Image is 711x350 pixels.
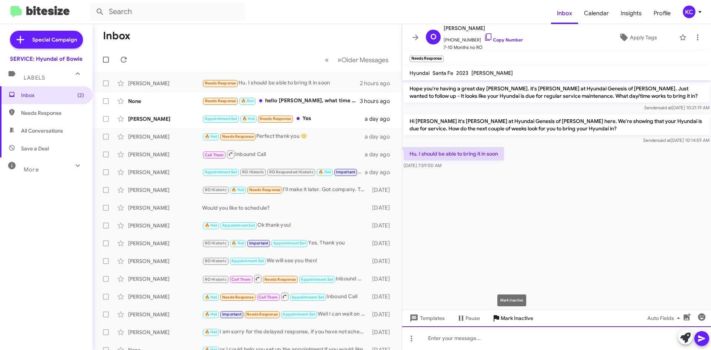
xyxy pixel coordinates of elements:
span: Pause [465,311,480,325]
span: 🔥 Hot [242,116,255,121]
span: 🔥 Hot [205,330,217,334]
div: [PERSON_NAME] [128,329,202,336]
span: » [337,55,341,64]
button: Templates [402,311,451,325]
span: Important [336,170,355,174]
button: KC [677,6,703,18]
span: RO Historic [205,259,227,263]
span: Apply Tags [630,31,657,44]
span: 🔥 Hot [318,170,331,174]
span: Hyundai [410,70,430,76]
div: [PERSON_NAME] [128,204,202,211]
span: Needs Response [246,312,278,317]
span: Needs Response [264,277,296,282]
div: [PERSON_NAME] [128,257,202,265]
div: [DATE] [368,222,396,229]
span: « [325,55,329,64]
span: Call Them [231,277,251,282]
span: All Conversations [21,127,63,134]
span: Insights [615,3,648,24]
div: Not a problem! I switched your appointment to [DATE] 9:30 am, [202,168,365,176]
div: Inbound Call [202,292,368,301]
div: [PERSON_NAME] [128,222,202,229]
span: Appointment Set [231,259,264,263]
span: Appointment Set [301,277,333,282]
span: More [24,166,39,173]
div: Yes. Thank you [202,239,368,247]
h1: Inbox [103,30,130,42]
button: Apply Tags [600,31,675,44]
div: [PERSON_NAME] [128,311,202,318]
span: 🔥 Hot [205,312,217,317]
span: said at [659,105,672,110]
small: Needs Response [410,56,444,62]
p: Hu. I should be able to bring it in soon [404,147,504,160]
span: Santa Fe [433,70,453,76]
span: RO Historic [205,241,227,246]
span: Auto Fields [647,311,683,325]
span: Important [222,312,241,317]
span: Needs Response [205,81,236,86]
div: [PERSON_NAME] [128,115,202,123]
div: I'll make it later. Got company. Tks. [202,186,368,194]
span: Save a Deal [21,145,49,152]
span: 7-10 Months no RO [444,44,523,51]
div: None [128,97,202,105]
span: Sender [DATE] 10:14:59 AM [643,137,710,143]
div: hello [PERSON_NAME], what time are available early in the morning the week of the 15th? [202,97,360,105]
span: Needs Response [21,109,84,117]
div: [DATE] [368,329,396,336]
div: Inbound Call [202,150,365,159]
span: 🔥 Hot [231,241,244,246]
button: Mark Inactive [486,311,539,325]
span: RO Historic [205,187,227,192]
span: Sender [DATE] 10:21:19 AM [644,105,710,110]
p: Hi [PERSON_NAME] it's [PERSON_NAME] at Hyundai Genesis of [PERSON_NAME] here. We're showing that ... [404,114,710,135]
span: 🔥 Hot [241,99,254,103]
span: Appointment Set [205,170,237,174]
div: Perfect thank you 😊 [202,132,365,141]
div: SERVICE: Hyundai of Bowie [10,55,83,63]
span: 🔥 Hot [231,187,244,192]
a: Calendar [578,3,615,24]
a: Profile [648,3,677,24]
a: Inbox [551,3,578,24]
span: RO Historic [242,170,264,174]
span: RO Responded Historic [269,170,314,174]
span: Call Them [258,295,278,300]
span: Needs Response [260,116,291,121]
div: 2 hours ago [360,80,396,87]
span: Important [249,241,268,246]
span: 🔥 Hot [205,134,217,139]
input: Search [90,3,245,21]
div: Yes [202,114,365,123]
div: Ok thank you! [202,221,368,230]
div: [DATE] [368,204,396,211]
button: Next [333,52,393,67]
div: a day ago [365,151,396,158]
span: [PERSON_NAME] [444,24,523,33]
div: 3 hours ago [360,97,396,105]
span: [PHONE_NUMBER] [444,33,523,44]
span: RO Historic [205,277,227,282]
span: Call Them [205,153,224,157]
span: Needs Response [222,295,254,300]
div: a day ago [365,115,396,123]
span: [PERSON_NAME] [471,70,513,76]
span: Inbox [21,91,84,99]
div: Well I can wait on the tires and get them elsewhere. I'll drop it off - are there loaners? [202,310,368,319]
span: Appointment Set [222,223,255,228]
span: Appointment Set [283,312,315,317]
nav: Page navigation example [321,52,393,67]
div: [DATE] [368,311,396,318]
span: O [430,31,437,43]
a: Copy Number [484,37,523,43]
span: Mark Inactive [501,311,533,325]
div: a day ago [365,169,396,176]
span: said at [658,137,671,143]
span: 🔥 Hot [205,223,217,228]
div: We will see you then! [202,257,368,265]
span: (2) [77,91,84,99]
